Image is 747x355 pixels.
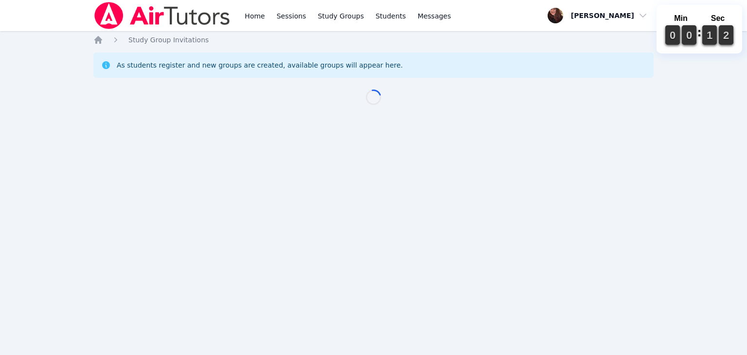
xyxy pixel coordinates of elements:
[93,2,231,29] img: Air Tutors
[418,11,451,21] span: Messages
[117,60,403,70] div: As students register and new groups are created, available groups will appear here.
[128,35,209,45] a: Study Group Invitations
[128,36,209,44] span: Study Group Invitations
[93,35,654,45] nav: Breadcrumb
